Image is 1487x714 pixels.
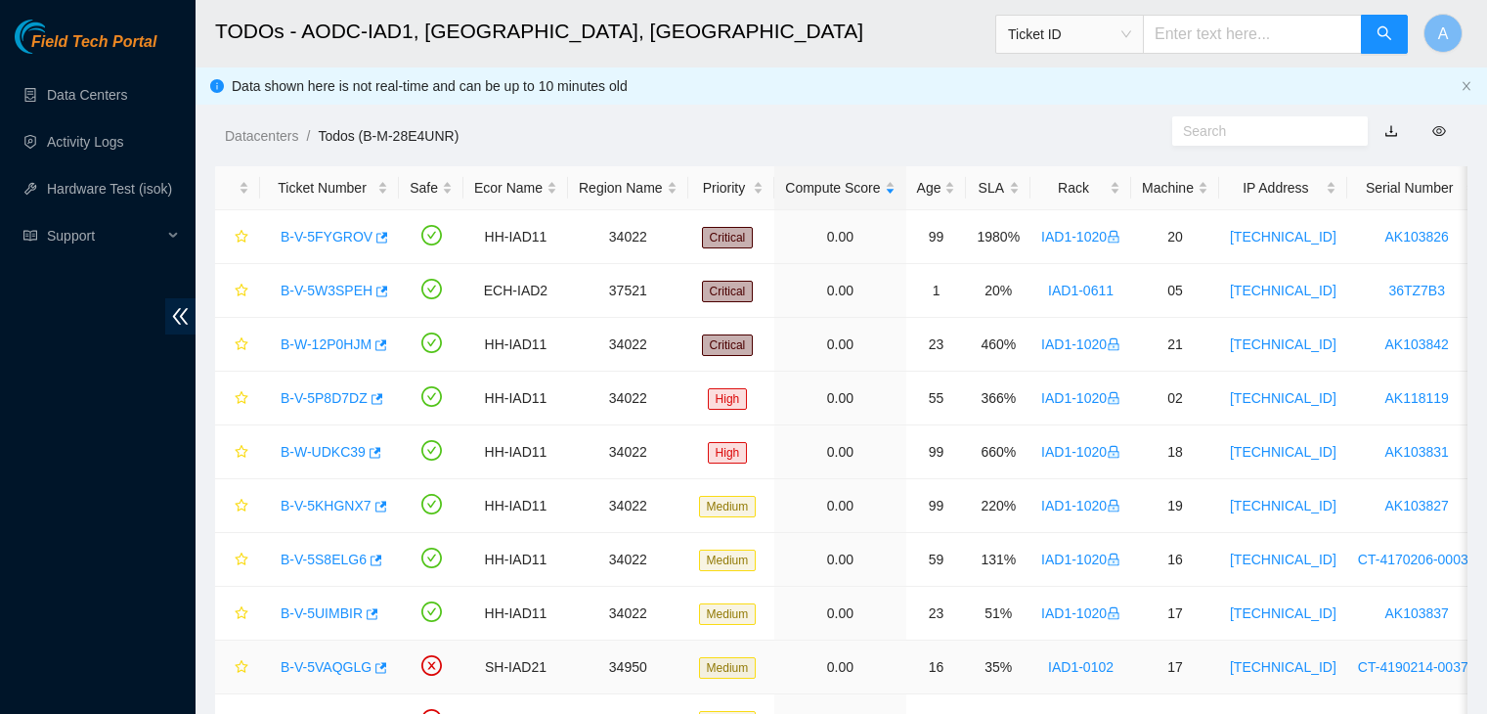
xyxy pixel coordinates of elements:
span: star [235,337,248,353]
a: IAD1-0611 [1048,283,1114,298]
a: B-V-5KHGNX7 [281,498,372,513]
span: star [235,445,248,461]
a: IAD1-0102 [1048,659,1114,675]
a: AK118119 [1384,390,1448,406]
span: star [235,660,248,676]
a: IAD1-1020lock [1041,390,1120,406]
td: 0.00 [774,425,905,479]
a: AK103831 [1384,444,1448,460]
input: Enter text here... [1143,15,1362,54]
button: star [226,598,249,629]
td: 1 [906,264,967,318]
button: star [226,329,249,360]
a: [TECHNICAL_ID] [1230,283,1336,298]
span: close [1461,80,1472,92]
button: star [226,651,249,683]
a: IAD1-1020lock [1041,229,1120,245]
button: star [226,221,249,252]
td: 366% [966,372,1030,425]
a: AK103826 [1384,229,1448,245]
td: 131% [966,533,1030,587]
a: [TECHNICAL_ID] [1230,229,1336,245]
a: B-W-12P0HJM [281,336,372,352]
span: lock [1107,230,1120,244]
td: 460% [966,318,1030,372]
td: 1980% [966,210,1030,264]
span: star [235,230,248,245]
span: check-circle [421,225,442,245]
a: B-V-5S8ELG6 [281,552,367,567]
td: 17 [1131,641,1219,694]
td: 34022 [568,210,688,264]
a: Todos (B-M-28E4UNR) [318,128,459,144]
span: star [235,553,248,568]
a: 36TZ7B3 [1388,283,1445,298]
td: 0.00 [774,264,905,318]
td: 660% [966,425,1030,479]
span: check-circle [421,279,442,299]
a: AK103837 [1384,605,1448,621]
td: 18 [1131,425,1219,479]
a: CT-4170206-00031 [1358,552,1476,567]
td: 23 [906,587,967,641]
span: lock [1107,337,1120,351]
td: 220% [966,479,1030,533]
button: download [1370,115,1413,147]
td: HH-IAD11 [463,533,568,587]
span: check-circle [421,333,442,353]
td: 34022 [568,533,688,587]
a: B-V-5FYGROV [281,229,372,245]
td: 20 [1131,210,1219,264]
td: ECH-IAD2 [463,264,568,318]
span: lock [1107,606,1120,620]
span: / [306,128,310,144]
a: Activity Logs [47,134,124,150]
span: High [708,388,748,410]
td: 34022 [568,372,688,425]
a: Datacenters [225,128,298,144]
button: close [1461,80,1472,93]
a: AK103827 [1384,498,1448,513]
td: 20% [966,264,1030,318]
span: Medium [699,603,757,625]
button: star [226,275,249,306]
a: B-V-5UIMBIR [281,605,363,621]
td: HH-IAD11 [463,210,568,264]
input: Search [1183,120,1341,142]
span: Medium [699,550,757,571]
span: A [1438,22,1449,46]
td: HH-IAD11 [463,425,568,479]
td: HH-IAD11 [463,587,568,641]
button: A [1423,14,1463,53]
a: CT-4190214-00371 [1358,659,1476,675]
td: 0.00 [774,210,905,264]
span: Medium [699,496,757,517]
td: 0.00 [774,587,905,641]
a: AK103842 [1384,336,1448,352]
a: [TECHNICAL_ID] [1230,336,1336,352]
a: B-V-5W3SPEH [281,283,372,298]
button: star [226,490,249,521]
span: check-circle [421,440,442,461]
span: check-circle [421,494,442,514]
a: [TECHNICAL_ID] [1230,659,1336,675]
td: 34022 [568,587,688,641]
a: IAD1-1020lock [1041,444,1120,460]
a: IAD1-1020lock [1041,605,1120,621]
td: 34022 [568,425,688,479]
a: Data Centers [47,87,127,103]
td: 21 [1131,318,1219,372]
span: star [235,284,248,299]
a: B-V-5P8D7DZ [281,390,368,406]
span: lock [1107,553,1120,566]
td: 0.00 [774,641,905,694]
td: 99 [906,479,967,533]
a: download [1384,123,1398,139]
button: star [226,436,249,468]
td: 35% [966,641,1030,694]
a: Hardware Test (isok) [47,181,172,197]
span: lock [1107,499,1120,513]
span: Support [47,216,162,255]
span: Medium [699,657,757,679]
span: lock [1107,445,1120,459]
